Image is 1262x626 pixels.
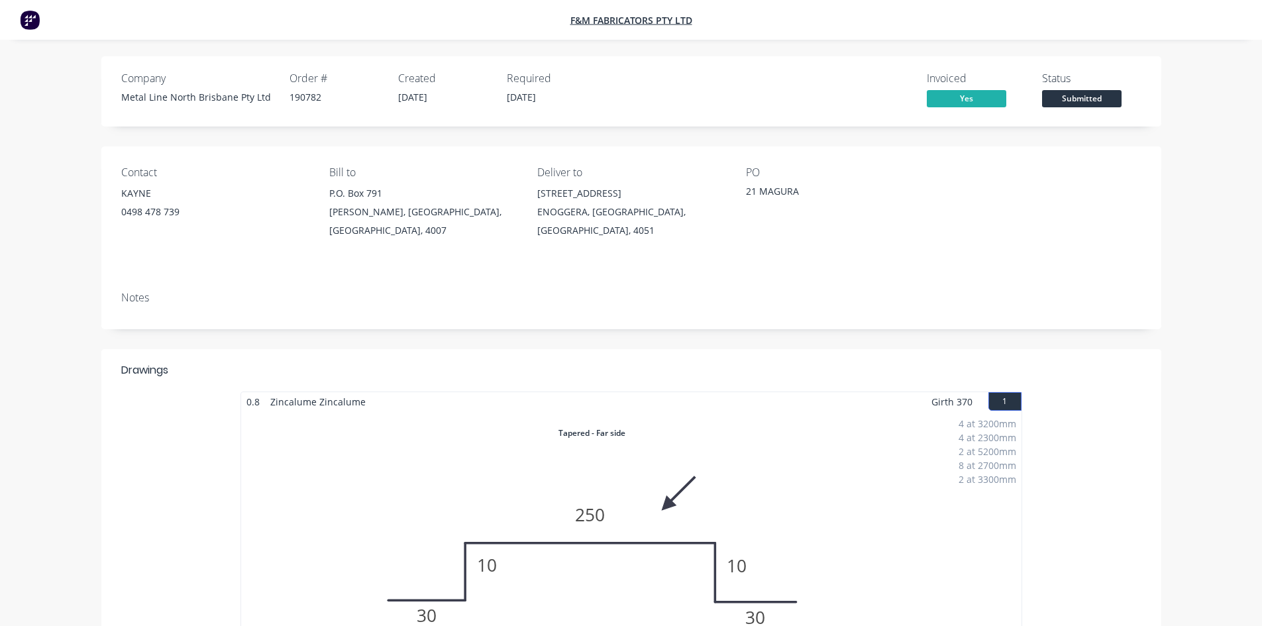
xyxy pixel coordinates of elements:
span: [DATE] [507,91,536,103]
div: PO [746,166,933,179]
div: Metal Line North Brisbane Pty Ltd [121,90,274,104]
div: Required [507,72,600,85]
div: 4 at 2300mm [959,431,1016,444]
div: Invoiced [927,72,1026,85]
div: [STREET_ADDRESS] [537,184,724,203]
div: 21 MAGURA [746,184,912,203]
div: Order # [289,72,382,85]
div: [PERSON_NAME], [GEOGRAPHIC_DATA], [GEOGRAPHIC_DATA], 4007 [329,203,516,240]
span: Girth 370 [931,392,973,411]
div: Drawings [121,362,168,378]
span: Submitted [1042,90,1122,107]
span: Yes [927,90,1006,107]
div: Company [121,72,274,85]
div: Notes [121,291,1141,304]
div: 2 at 5200mm [959,444,1016,458]
div: Deliver to [537,166,724,179]
div: ENOGGERA, [GEOGRAPHIC_DATA], [GEOGRAPHIC_DATA], 4051 [537,203,724,240]
div: 4 at 3200mm [959,417,1016,431]
span: 0.8 [241,392,265,411]
div: KAYNE0498 478 739 [121,184,308,227]
div: P.O. Box 791[PERSON_NAME], [GEOGRAPHIC_DATA], [GEOGRAPHIC_DATA], 4007 [329,184,516,240]
div: 0498 478 739 [121,203,308,221]
div: Created [398,72,491,85]
div: KAYNE [121,184,308,203]
div: P.O. Box 791 [329,184,516,203]
div: Contact [121,166,308,179]
div: 2 at 3300mm [959,472,1016,486]
div: Bill to [329,166,516,179]
div: 190782 [289,90,382,104]
img: Factory [20,10,40,30]
div: 8 at 2700mm [959,458,1016,472]
button: 1 [988,392,1022,411]
span: Zincalume Zincalume [265,392,371,411]
span: [DATE] [398,91,427,103]
div: Status [1042,72,1141,85]
a: F&M Fabricators Pty Ltd [570,14,692,26]
div: [STREET_ADDRESS]ENOGGERA, [GEOGRAPHIC_DATA], [GEOGRAPHIC_DATA], 4051 [537,184,724,240]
